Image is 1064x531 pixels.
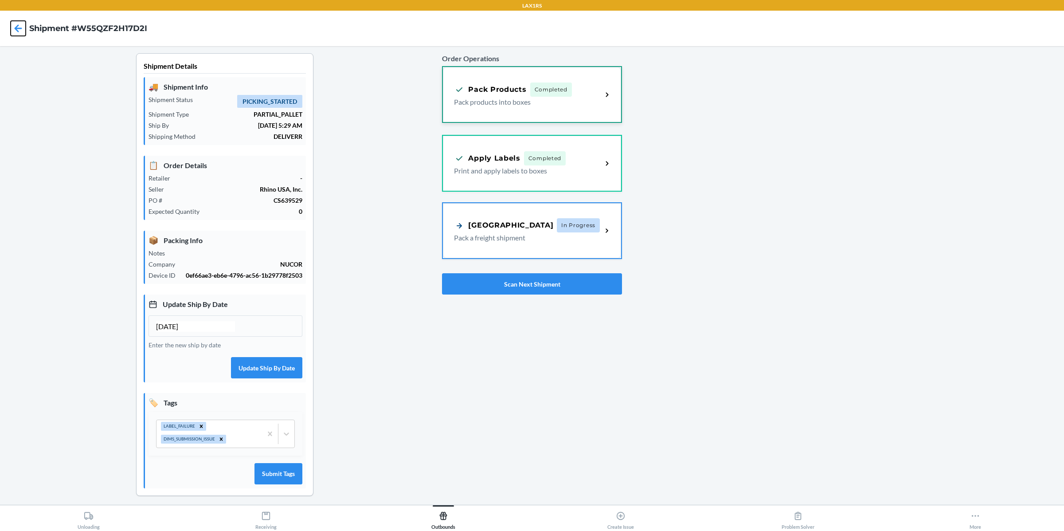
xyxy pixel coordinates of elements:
[149,397,302,409] p: Tags
[970,507,981,530] div: More
[29,23,147,34] h4: Shipment #W55QZF2H17D2I
[255,507,277,530] div: Receiving
[454,97,595,107] p: Pack products into boxes
[532,505,709,530] button: Create Issue
[149,159,158,171] span: 📋
[530,83,572,97] span: Completed
[887,505,1064,530] button: More
[149,173,177,183] p: Retailer
[149,397,158,409] span: 🏷️
[442,202,622,259] a: [GEOGRAPHIC_DATA]In ProgressPack a freight shipment
[149,132,203,141] p: Shipping Method
[442,53,622,64] p: Order Operations
[522,2,542,10] p: LAX1RS
[149,271,183,280] p: Device ID
[177,505,355,530] button: Receiving
[454,165,595,176] p: Print and apply labels to boxes
[78,507,100,530] div: Unloading
[782,507,814,530] div: Problem Solver
[176,121,302,130] p: [DATE] 5:29 AM
[607,507,634,530] div: Create Issue
[149,159,302,171] p: Order Details
[149,260,182,269] p: Company
[149,234,158,246] span: 📦
[454,84,526,95] div: Pack Products
[454,220,553,231] div: [GEOGRAPHIC_DATA]
[156,321,235,332] input: MM/DD/YYYY
[237,95,302,108] span: PICKING_STARTED
[149,81,302,93] p: Shipment Info
[207,207,302,216] p: 0
[149,196,169,205] p: PO #
[161,435,216,444] div: DIMS_SUBMISSION_ISSUE
[171,185,302,194] p: Rhino USA, Inc.
[203,132,302,141] p: DELIVERR
[177,173,302,183] p: -
[454,232,595,243] p: Pack a freight shipment
[169,196,302,205] p: CS639529
[144,61,306,74] p: Shipment Details
[149,207,207,216] p: Expected Quantity
[524,151,566,165] span: Completed
[442,273,622,295] button: Scan Next Shipment
[149,95,200,104] p: Shipment Status
[183,271,302,280] p: 0ef66ae3-eb6e-4796-ac56-1b29778f2503
[355,505,532,530] button: Outbounds
[196,110,302,119] p: PARTIAL_PALLET
[149,248,172,258] p: Notes
[182,260,302,269] p: NUCOR
[442,135,622,192] a: Apply LabelsCompletedPrint and apply labels to boxes
[149,185,171,194] p: Seller
[231,357,302,378] button: Update Ship By Date
[161,422,196,431] div: LABEL_FAILURE
[149,298,302,310] p: Update Ship By Date
[454,153,520,164] div: Apply Labels
[149,340,302,350] p: Enter the new ship by date
[442,66,622,123] a: Pack ProductsCompletedPack products into boxes
[149,234,302,246] p: Packing Info
[149,81,158,93] span: 🚚
[149,121,176,130] p: Ship By
[709,505,887,530] button: Problem Solver
[557,218,600,232] span: In Progress
[254,463,302,484] button: Submit Tags
[149,110,196,119] p: Shipment Type
[431,507,455,530] div: Outbounds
